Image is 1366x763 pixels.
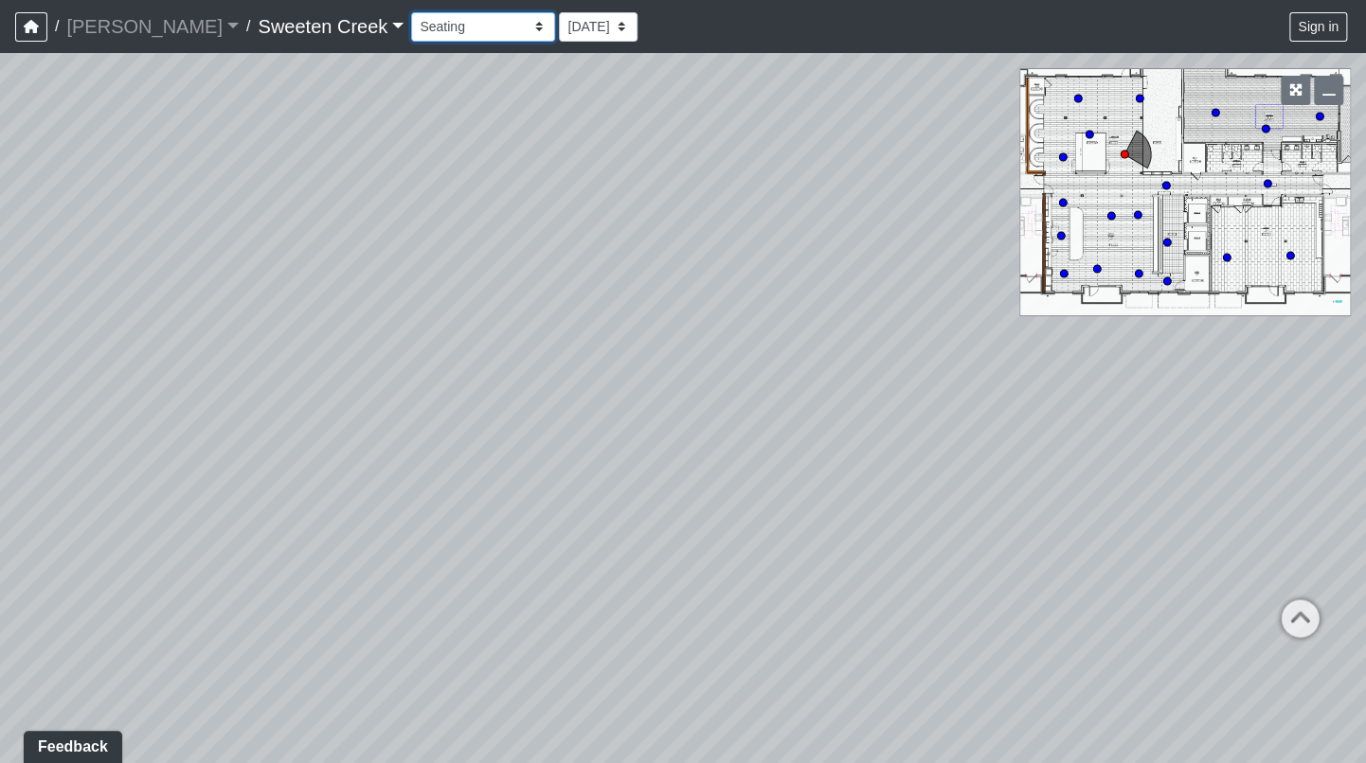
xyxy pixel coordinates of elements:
[239,8,258,45] span: /
[66,8,239,45] a: [PERSON_NAME]
[258,8,404,45] a: Sweeten Creek
[47,8,66,45] span: /
[1289,12,1347,42] button: Sign in
[14,725,126,763] iframe: Ybug feedback widget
